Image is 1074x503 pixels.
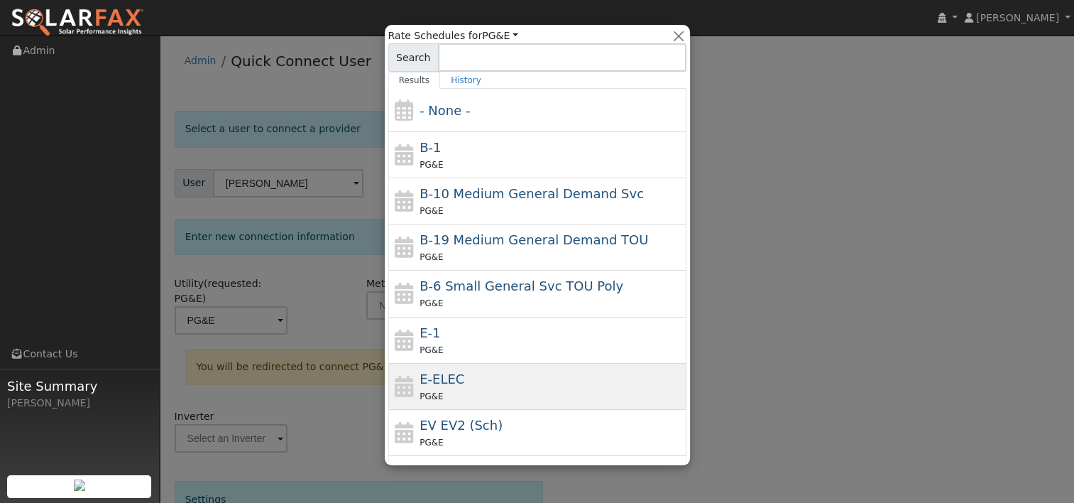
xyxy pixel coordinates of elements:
span: PG&E [420,206,443,216]
span: Search [388,43,439,72]
a: PG&E [482,30,518,41]
span: PG&E [420,391,443,401]
span: PG&E [420,252,443,262]
span: PG&E [420,345,443,355]
span: PG&E [420,298,443,308]
span: B-19 Medium General Demand TOU (Secondary) Mandatory [420,232,648,247]
span: [PERSON_NAME] [976,12,1059,23]
span: Rate Schedules for [388,28,518,43]
span: B-6 Small General Service TOU Poly Phase [420,278,623,293]
span: Site Summary [7,377,152,396]
span: Electric Vehicle EV2 (Sch) [420,418,503,433]
a: Results [388,72,441,89]
div: [PERSON_NAME] [7,396,152,411]
img: SolarFax [11,8,144,38]
span: PG&E [420,160,443,170]
a: History [440,72,492,89]
span: PG&E [420,438,443,448]
span: B-1 [420,140,441,155]
span: E-ELEC [420,372,464,386]
img: retrieve [74,480,85,491]
span: B-10 Medium General Demand Service (Primary Voltage) [420,186,644,201]
span: E-1 [420,325,440,340]
span: - None - [420,103,470,118]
